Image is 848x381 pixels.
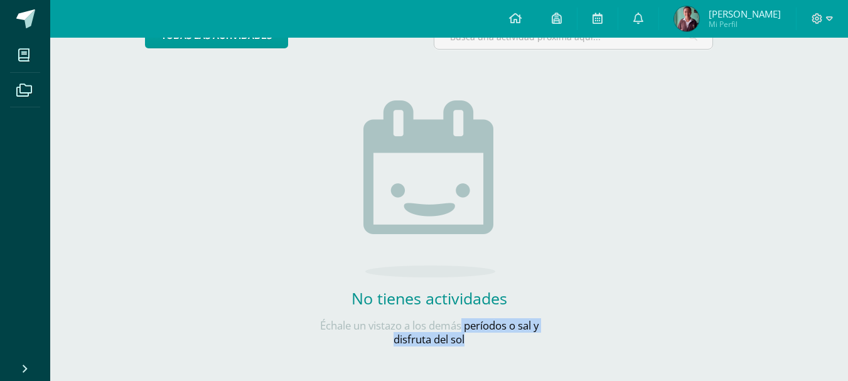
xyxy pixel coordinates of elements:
span: Mi Perfil [709,19,781,30]
img: no_activities.png [363,100,495,277]
span: [PERSON_NAME] [709,8,781,20]
h2: No tienes actividades [304,287,555,309]
img: 8bd5dd2a82216a9066a4a0ba7af9a2c7.png [674,6,699,31]
p: Échale un vistazo a los demás períodos o sal y disfruta del sol [304,319,555,346]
